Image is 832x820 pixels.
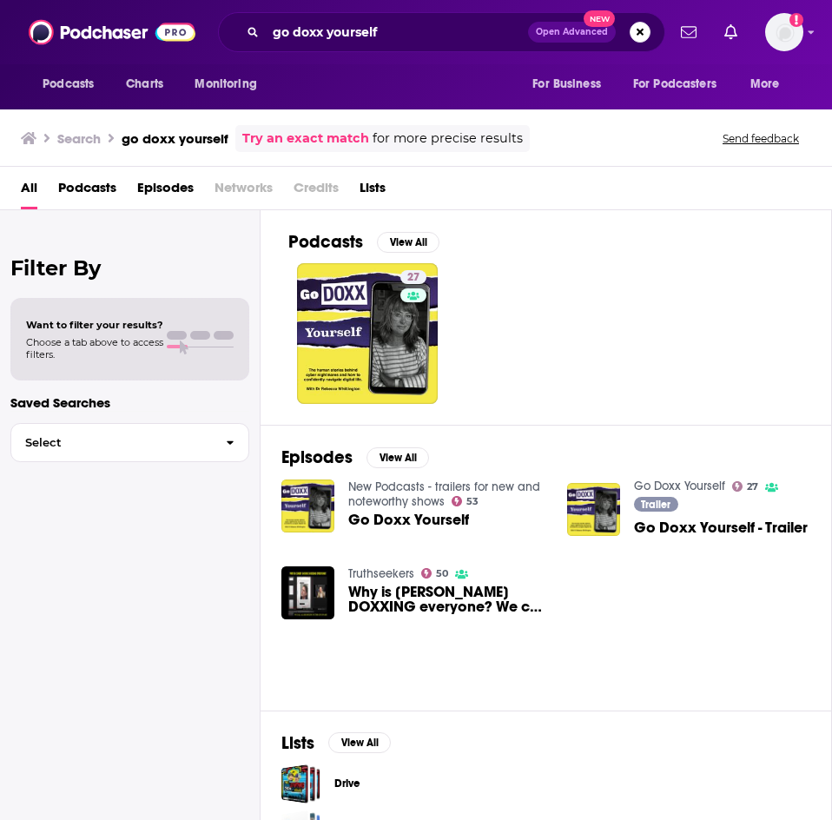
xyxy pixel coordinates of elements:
a: PodcastsView All [288,231,439,253]
span: Trailer [641,499,670,510]
span: Want to filter your results? [26,319,163,331]
span: 53 [466,498,479,506]
button: View All [377,232,439,253]
h2: Podcasts [288,231,363,253]
span: For Podcasters [633,72,716,96]
a: Why is Corey Goode DOXXING everyone? We call his DOXXING victims live on air! [348,585,546,614]
button: Show profile menu [765,13,803,51]
a: Go Doxx Yourself [634,479,725,493]
a: ListsView All [281,732,391,754]
a: Episodes [137,174,194,209]
span: For Business [532,72,601,96]
a: 50 [421,568,449,579]
button: View All [328,732,391,753]
button: open menu [738,68,802,101]
button: View All [366,447,429,468]
a: Go Doxx Yourself - Trailer [634,520,808,535]
img: Podchaser - Follow, Share and Rate Podcasts [29,16,195,49]
span: Podcasts [43,72,94,96]
span: Logged in as headlandconsultancy [765,13,803,51]
span: Networks [215,174,273,209]
a: Lists [360,174,386,209]
a: Podcasts [58,174,116,209]
svg: Add a profile image [789,13,803,27]
input: Search podcasts, credits, & more... [266,18,528,46]
button: open menu [30,68,116,101]
span: Monitoring [195,72,256,96]
h2: Filter By [10,255,249,281]
div: Search podcasts, credits, & more... [218,12,665,52]
img: Go Doxx Yourself [281,479,334,532]
button: Send feedback [717,131,804,146]
a: 53 [452,496,479,506]
p: Saved Searches [10,394,249,411]
a: Truthseekers [348,566,414,581]
a: 27 [732,481,759,492]
span: New [584,10,615,27]
a: All [21,174,37,209]
img: Go Doxx Yourself - Trailer [567,483,620,536]
a: Show notifications dropdown [674,17,703,47]
a: New Podcasts - trailers for new and noteworthy shows [348,479,540,509]
a: 27 [297,263,438,404]
span: Why is [PERSON_NAME] DOXXING everyone? We call his DOXXING victims live on air! [348,585,546,614]
span: Open Advanced [536,28,608,36]
h2: Episodes [281,446,353,468]
span: Select [11,437,212,448]
h3: Search [57,130,101,147]
h3: go doxx yourself [122,130,228,147]
img: User Profile [765,13,803,51]
button: open menu [182,68,279,101]
a: EpisodesView All [281,446,429,468]
a: Charts [115,68,174,101]
span: Credits [294,174,339,209]
a: Try an exact match [242,129,369,149]
a: Show notifications dropdown [717,17,744,47]
span: Charts [126,72,163,96]
span: for more precise results [373,129,523,149]
button: open menu [520,68,623,101]
button: Open AdvancedNew [528,22,616,43]
a: Go Doxx Yourself [348,512,469,527]
a: 27 [400,270,426,284]
a: Drive [281,764,320,803]
span: More [750,72,780,96]
button: open menu [622,68,742,101]
button: Select [10,423,249,462]
span: Choose a tab above to access filters. [26,336,163,360]
span: 27 [407,269,419,287]
span: 50 [436,570,448,578]
span: 27 [747,483,758,491]
a: Drive [334,774,360,793]
h2: Lists [281,732,314,754]
img: Why is Corey Goode DOXXING everyone? We call his DOXXING victims live on air! [281,566,334,619]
